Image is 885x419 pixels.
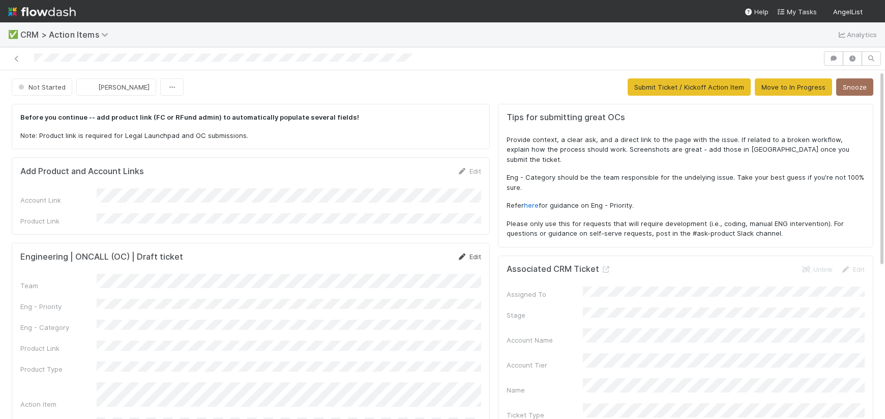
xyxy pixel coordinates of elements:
[507,335,583,345] div: Account Name
[837,29,877,41] a: Analytics
[20,252,183,262] h5: Engineering | ONCALL (OC) | Draft ticket
[457,167,481,175] a: Edit
[20,343,97,353] div: Product Link
[867,7,877,17] img: avatar_784ea27d-2d59-4749-b480-57d513651deb.png
[524,201,539,209] a: here
[20,131,481,141] p: Note: Product link is required for Legal Launchpad and OC submissions.
[85,82,95,92] img: avatar_784ea27d-2d59-4749-b480-57d513651deb.png
[98,83,150,91] span: [PERSON_NAME]
[507,113,865,123] h5: Tips for submitting great OCs
[20,113,359,121] strong: Before you continue -- add product link (FC or RFund admin) to automatically populate several fie...
[507,310,583,320] div: Stage
[12,78,72,96] button: Not Started
[833,8,863,16] span: AngelList
[507,360,583,370] div: Account Tier
[20,364,97,374] div: Product Type
[777,8,817,16] span: My Tasks
[20,399,97,409] div: Action Item
[20,195,97,205] div: Account Link
[777,7,817,17] a: My Tasks
[20,281,97,291] div: Team
[755,78,832,96] button: Move to In Progress
[744,7,769,17] div: Help
[507,264,611,274] h5: Associated CRM Ticket
[16,83,66,91] span: Not Started
[507,289,583,299] div: Assigned To
[457,253,481,261] a: Edit
[20,322,97,332] div: Eng - Category
[8,30,18,39] span: ✅
[20,30,113,40] span: CRM > Action Items
[628,78,751,96] button: Submit Ticket / Kickoff Action Item
[20,166,144,177] h5: Add Product and Account Links
[76,78,156,96] button: [PERSON_NAME]
[507,201,865,211] p: Refer for guidance on Eng - Priority.
[841,265,865,273] a: Edit
[801,265,833,273] a: Unlink
[507,219,865,239] p: Please only use this for requests that will require development (i.e., coding, manual ENG interve...
[20,216,97,226] div: Product Link
[507,173,865,192] p: Eng - Category should be the team responsible for the undelying issue. Take your best guess if yo...
[8,3,76,20] img: logo-inverted-e16ddd16eac7371096b0.svg
[836,78,873,96] button: Snooze
[507,135,865,165] p: Provide context, a clear ask, and a direct link to the page with the issue. If related to a broke...
[20,301,97,312] div: Eng - Priority
[507,385,583,395] div: Name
